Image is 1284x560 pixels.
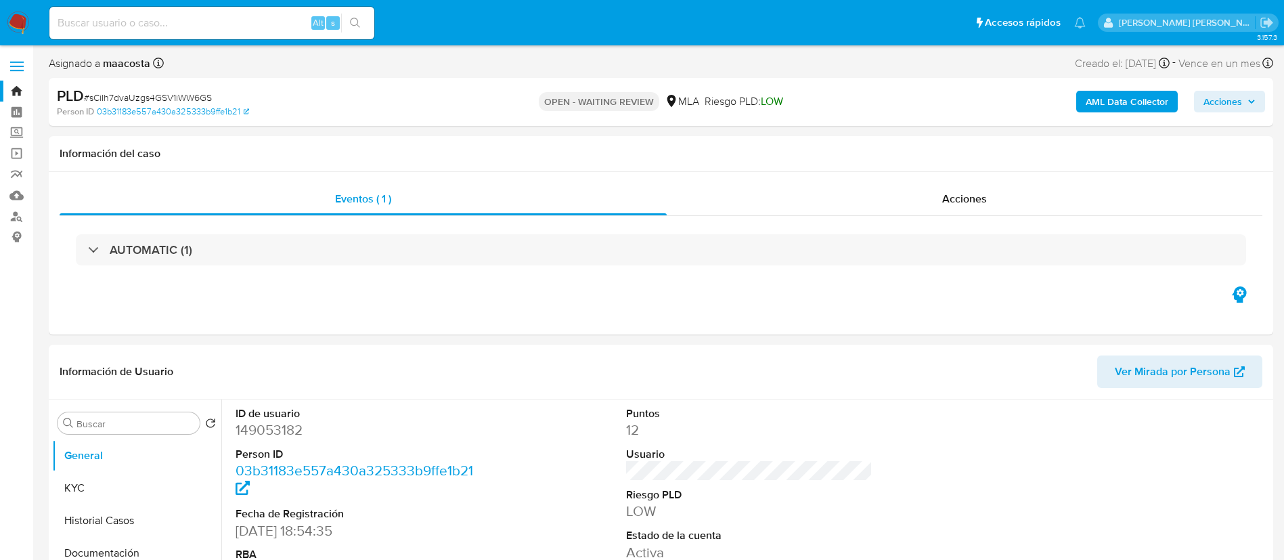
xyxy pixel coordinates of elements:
dt: ID de usuario [236,406,483,421]
h1: Información del caso [60,147,1262,160]
span: Acciones [942,191,987,207]
dd: LOW [626,502,873,521]
dt: Person ID [236,447,483,462]
button: Historial Casos [52,504,221,537]
dt: Usuario [626,447,873,462]
span: s [331,16,335,29]
span: Eventos ( 1 ) [335,191,391,207]
span: LOW [761,93,783,109]
dt: Fecha de Registración [236,507,483,521]
button: Acciones [1194,91,1265,112]
button: General [52,439,221,472]
button: Buscar [63,418,74,429]
input: Buscar [76,418,194,430]
dt: Riesgo PLD [626,488,873,502]
button: Volver al orden por defecto [205,418,216,433]
div: AUTOMATIC (1) [76,234,1246,265]
b: AML Data Collector [1086,91,1168,112]
p: OPEN - WAITING REVIEW [539,92,659,111]
h3: AUTOMATIC (1) [110,242,192,257]
button: KYC [52,472,221,504]
a: Salir [1260,16,1274,30]
dd: 149053182 [236,421,483,439]
button: Ver Mirada por Persona [1097,356,1262,388]
span: Alt [313,16,324,29]
span: # sCiIh7dvaUzgs4GSV1iWW6GS [84,91,212,104]
a: Notificaciones [1074,17,1086,28]
span: Riesgo PLD: [705,94,783,109]
input: Buscar usuario o caso... [49,14,374,32]
a: 03b31183e557a430a325333b9ffe1b21 [97,106,249,118]
h1: Información de Usuario [60,365,173,379]
span: Asignado a [49,56,150,71]
p: maria.acosta@mercadolibre.com [1119,16,1256,29]
span: Ver Mirada por Persona [1115,356,1231,388]
dd: 12 [626,421,873,439]
b: Person ID [57,106,94,118]
span: Acciones [1203,91,1242,112]
b: PLD [57,85,84,106]
dd: [DATE] 18:54:35 [236,521,483,540]
a: 03b31183e557a430a325333b9ffe1b21 [236,460,473,499]
span: Accesos rápidos [985,16,1061,30]
span: - [1172,54,1176,72]
dt: Puntos [626,406,873,421]
dt: Estado de la cuenta [626,528,873,543]
div: Creado el: [DATE] [1075,54,1170,72]
div: MLA [665,94,699,109]
span: Vence en un mes [1178,56,1260,71]
button: search-icon [341,14,369,33]
b: maacosta [100,56,150,71]
button: AML Data Collector [1076,91,1178,112]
